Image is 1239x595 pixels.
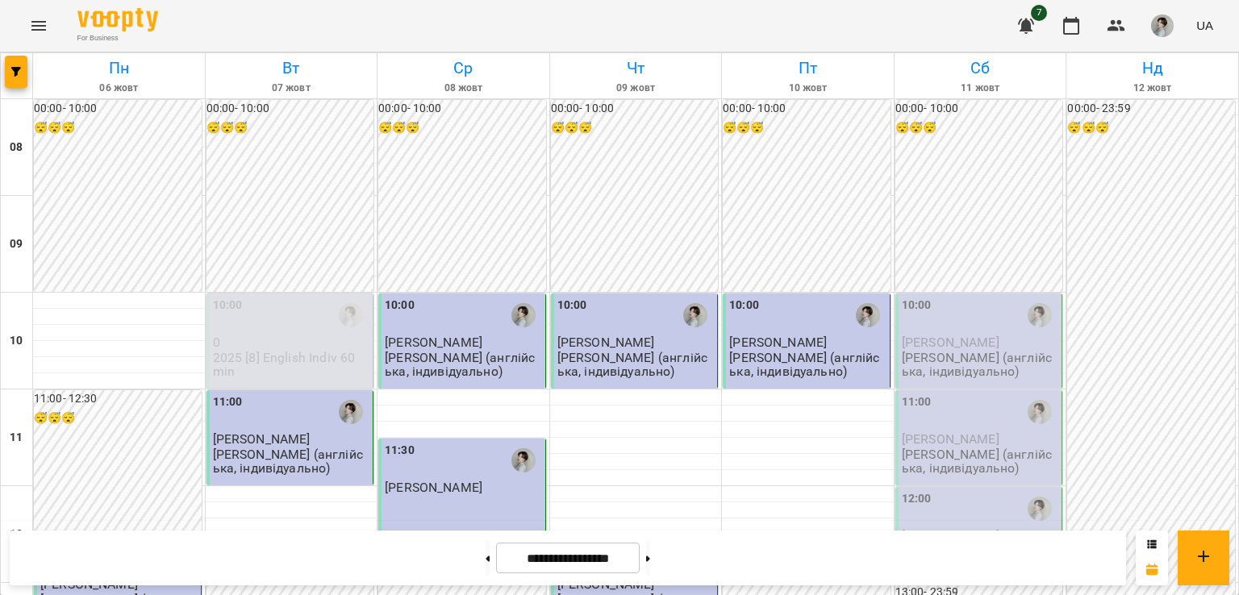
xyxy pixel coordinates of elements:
[1067,100,1235,118] h6: 00:00 - 23:59
[35,56,202,81] h6: Пн
[897,81,1064,96] h6: 11 жовт
[339,303,363,327] img: Коваленко Тетяна (а)
[1028,497,1052,521] img: Коваленко Тетяна (а)
[557,335,655,350] span: [PERSON_NAME]
[1028,303,1052,327] img: Коваленко Тетяна (а)
[77,8,158,31] img: Voopty Logo
[378,100,546,118] h6: 00:00 - 10:00
[511,303,536,327] img: Коваленко Тетяна (а)
[724,56,891,81] h6: Пт
[213,447,370,476] p: [PERSON_NAME] (англійська, індивідуально)
[902,351,1059,379] p: [PERSON_NAME] (англійська, індивідуально)
[1190,10,1220,40] button: UA
[511,448,536,472] img: Коваленко Тетяна (а)
[213,431,311,447] span: [PERSON_NAME]
[10,235,23,253] h6: 09
[902,447,1059,476] p: [PERSON_NAME] (англійська, індивідуально)
[339,400,363,424] img: Коваленко Тетяна (а)
[551,100,719,118] h6: 00:00 - 10:00
[208,81,375,96] h6: 07 жовт
[35,81,202,96] h6: 06 жовт
[729,297,759,314] label: 10:00
[385,351,542,379] p: [PERSON_NAME] (англійська, індивідуально)
[553,56,720,81] h6: Чт
[1196,17,1213,34] span: UA
[1151,15,1174,37] img: 7bb04a996efd70e8edfe3a709af05c4b.jpg
[557,351,715,379] p: [PERSON_NAME] (англійська, індивідуально)
[902,490,932,508] label: 12:00
[208,56,375,81] h6: Вт
[34,119,202,137] h6: 😴😴😴
[10,139,23,156] h6: 08
[206,100,374,118] h6: 00:00 - 10:00
[551,119,719,137] h6: 😴😴😴
[902,393,932,411] label: 11:00
[385,442,415,460] label: 11:30
[553,81,720,96] h6: 09 жовт
[895,100,1063,118] h6: 00:00 - 10:00
[902,431,999,447] span: [PERSON_NAME]
[1031,5,1047,21] span: 7
[1067,119,1235,137] h6: 😴😴😴
[557,297,587,314] label: 10:00
[10,429,23,447] h6: 11
[1028,400,1052,424] img: Коваленко Тетяна (а)
[683,303,707,327] img: Коваленко Тетяна (а)
[723,119,891,137] h6: 😴😴😴
[902,335,999,350] span: [PERSON_NAME]
[897,56,1064,81] h6: Сб
[895,119,1063,137] h6: 😴😴😴
[1069,81,1236,96] h6: 12 жовт
[385,335,482,350] span: [PERSON_NAME]
[213,335,370,349] p: 0
[380,56,547,81] h6: Ср
[34,390,202,408] h6: 11:00 - 12:30
[34,410,202,427] h6: 😴😴😴
[385,480,482,495] span: [PERSON_NAME]
[724,81,891,96] h6: 10 жовт
[385,297,415,314] label: 10:00
[729,351,886,379] p: [PERSON_NAME] (англійська, індивідуально)
[378,119,546,137] h6: 😴😴😴
[1069,56,1236,81] h6: Нд
[19,6,58,45] button: Menu
[213,297,243,314] label: 10:00
[206,119,374,137] h6: 😴😴😴
[77,33,158,44] span: For Business
[856,303,880,327] img: Коваленко Тетяна (а)
[902,297,932,314] label: 10:00
[213,393,243,411] label: 11:00
[729,335,827,350] span: [PERSON_NAME]
[10,332,23,350] h6: 10
[723,100,891,118] h6: 00:00 - 10:00
[34,100,202,118] h6: 00:00 - 10:00
[213,351,370,379] p: 2025 [8] English Indiv 60 min
[380,81,547,96] h6: 08 жовт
